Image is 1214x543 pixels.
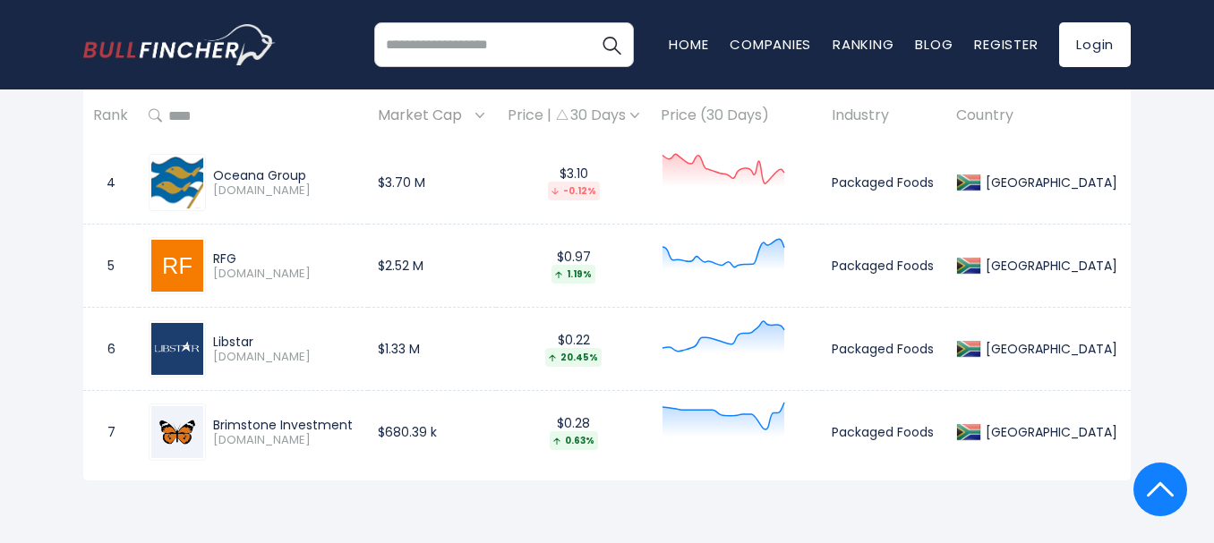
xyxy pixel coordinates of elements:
div: [GEOGRAPHIC_DATA] [981,424,1117,440]
div: Price | 30 Days [506,106,641,125]
img: BRN.JO.png [151,406,203,458]
th: Price (30 Days) [651,89,822,142]
img: bullfincher logo [83,24,276,65]
div: RFG [213,250,357,267]
button: Search [589,22,634,67]
div: 20.45% [545,348,602,367]
td: $1.33 M [368,308,497,391]
div: [GEOGRAPHIC_DATA] [981,174,1117,191]
td: Packaged Foods [822,308,946,391]
td: 4 [83,141,139,225]
td: $3.70 M [368,141,497,225]
div: 1.19% [551,265,595,284]
td: 6 [83,308,139,391]
a: Ranking [833,35,893,54]
span: [DOMAIN_NAME] [213,267,357,282]
a: Register [974,35,1038,54]
a: Go to homepage [83,24,276,65]
div: -0.12% [548,182,600,200]
th: Rank [83,89,139,142]
th: Industry [822,89,946,142]
div: $0.22 [506,332,641,367]
div: $3.10 [506,165,641,200]
div: Libstar [213,334,357,350]
span: [DOMAIN_NAME] [213,183,357,199]
td: $680.39 k [368,391,497,474]
td: Packaged Foods [822,225,946,308]
span: Market Cap [378,102,471,130]
td: 7 [83,391,139,474]
a: Blog [915,35,953,54]
div: 0.63% [550,431,598,450]
div: Brimstone Investment [213,417,357,433]
td: 5 [83,225,139,308]
th: Country [946,89,1131,142]
div: [GEOGRAPHIC_DATA] [981,258,1117,274]
td: Packaged Foods [822,141,946,225]
img: OCE.JO.png [151,157,203,208]
span: [DOMAIN_NAME] [213,433,357,448]
span: [DOMAIN_NAME] [213,350,357,365]
div: [GEOGRAPHIC_DATA] [981,341,1117,357]
div: $0.28 [506,415,641,450]
a: Login [1059,22,1131,67]
a: Companies [730,35,811,54]
a: Home [669,35,708,54]
div: Oceana Group [213,167,357,183]
td: Packaged Foods [822,391,946,474]
td: $2.52 M [368,225,497,308]
div: $0.97 [506,249,641,284]
img: LBR.JO.png [151,323,203,375]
